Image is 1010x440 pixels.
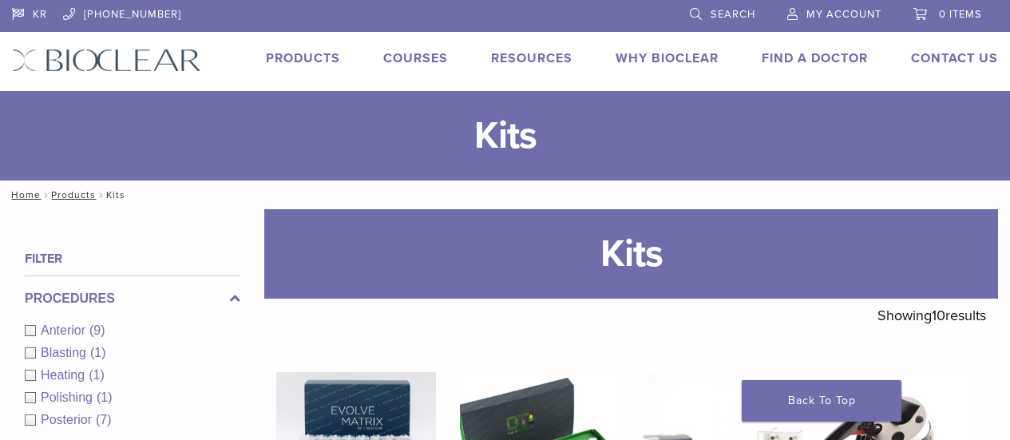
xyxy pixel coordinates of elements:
a: Find A Doctor [762,50,868,66]
a: Home [6,189,41,200]
span: Anterior [41,323,89,337]
span: / [96,191,106,199]
a: Products [51,189,96,200]
span: (1) [97,390,113,404]
a: Courses [383,50,448,66]
span: (7) [96,413,112,426]
img: Bioclear [12,49,201,72]
span: 10 [932,307,945,324]
span: (9) [89,323,105,337]
h1: Kits [264,209,998,299]
h4: Filter [25,249,240,268]
span: Posterior [41,413,96,426]
p: Showing results [877,299,986,332]
span: / [41,191,51,199]
span: Heating [41,368,89,382]
span: Polishing [41,390,97,404]
span: Blasting [41,346,90,359]
span: My Account [806,8,881,21]
span: (1) [89,368,105,382]
span: Search [711,8,755,21]
a: Resources [491,50,572,66]
a: Contact Us [911,50,998,66]
label: Procedures [25,289,240,308]
a: Why Bioclear [616,50,719,66]
a: Products [266,50,340,66]
span: 0 items [939,8,982,21]
a: Back To Top [742,380,901,422]
span: (1) [90,346,106,359]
